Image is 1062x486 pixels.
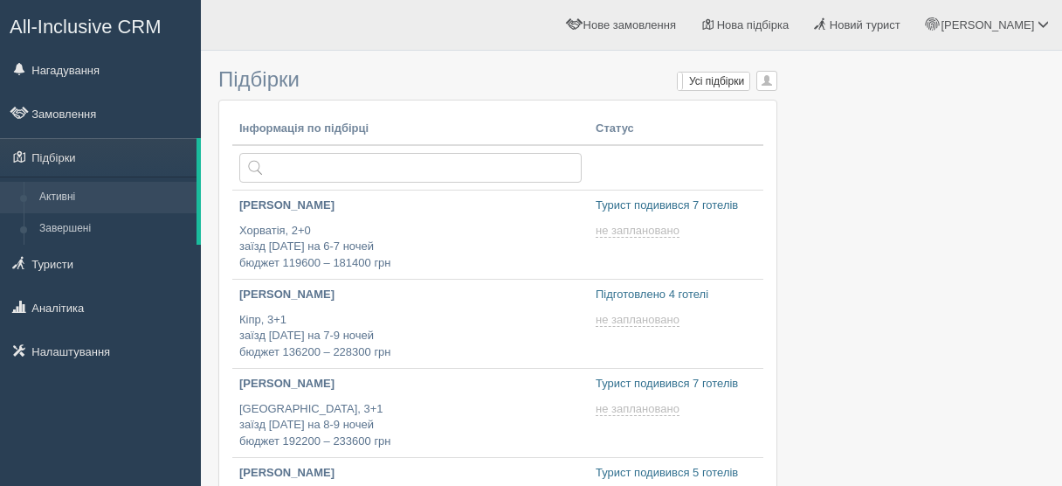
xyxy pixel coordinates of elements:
[1,1,200,49] a: All-Inclusive CRM
[10,16,162,38] span: All-Inclusive CRM
[239,198,582,214] p: [PERSON_NAME]
[239,376,582,392] p: [PERSON_NAME]
[239,401,582,450] p: [GEOGRAPHIC_DATA], 3+1 заїзд [DATE] на 8-9 ночей бюджет 192200 – 233600 грн
[239,465,582,482] p: [PERSON_NAME]
[596,313,679,327] span: не заплановано
[596,402,679,416] span: не заплановано
[596,465,756,482] p: Турист подивився 5 готелів
[589,114,763,145] th: Статус
[232,191,589,279] a: [PERSON_NAME] Хорватія, 2+0заїзд [DATE] на 6-7 ночейбюджет 119600 – 181400 грн
[239,312,582,361] p: Кіпр, 3+1 заїзд [DATE] на 7-9 ночей бюджет 136200 – 228300 грн
[596,198,756,214] p: Турист подивився 7 готелів
[596,376,756,392] p: Турист подивився 7 готелів
[678,73,750,90] label: Усі підбірки
[218,67,300,91] span: Підбірки
[239,223,582,272] p: Хорватія, 2+0 заїзд [DATE] на 6-7 ночей бюджет 119600 – 181400 грн
[717,18,790,31] span: Нова підбірка
[941,18,1034,31] span: [PERSON_NAME]
[232,369,589,457] a: [PERSON_NAME] [GEOGRAPHIC_DATA], 3+1заїзд [DATE] на 8-9 ночейбюджет 192200 – 233600 грн
[830,18,900,31] span: Новий турист
[31,182,197,213] a: Активні
[232,114,589,145] th: Інформація по підбірці
[596,287,756,303] p: Підготовлено 4 готелі
[596,313,683,327] a: не заплановано
[596,224,683,238] a: не заплановано
[583,18,676,31] span: Нове замовлення
[232,280,589,368] a: [PERSON_NAME] Кіпр, 3+1заїзд [DATE] на 7-9 ночейбюджет 136200 – 228300 грн
[596,402,683,416] a: не заплановано
[31,213,197,245] a: Завершені
[596,224,679,238] span: не заплановано
[239,153,582,183] input: Пошук за країною або туристом
[239,287,582,303] p: [PERSON_NAME]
